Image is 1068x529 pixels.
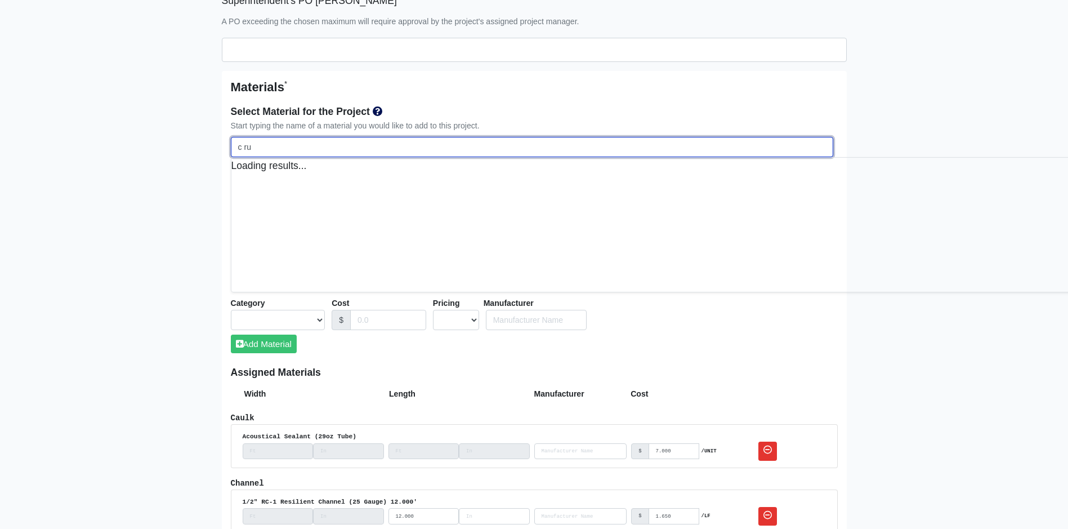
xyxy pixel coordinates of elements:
[649,508,699,524] input: Cost
[231,412,838,468] li: Caulk
[243,497,826,507] div: 1/2" RC-1 Resilient Channel (25 Gauge)
[388,443,459,459] input: length_feet
[332,299,349,308] strong: Cost
[231,335,297,353] button: Add Material
[313,508,384,524] input: width_inches
[231,367,838,379] h6: Assigned Materials
[484,299,534,308] strong: Manufacturer
[534,389,584,398] strong: Manufacturer
[459,443,530,459] input: length_inches
[391,499,417,505] span: 12.000'
[459,508,530,524] input: length_inches
[701,512,710,520] strong: /LF
[649,443,699,459] input: Cost
[332,310,351,331] div: $
[701,447,717,455] strong: /UNIT
[389,389,415,398] strong: Length
[231,137,833,158] input: Search
[222,17,579,26] small: A PO exceeding the chosen maximum will require approval by the project's assigned project manager.
[231,106,370,117] strong: Select Material for the Project
[631,508,649,524] div: $
[631,443,649,459] div: $
[486,310,587,331] input: Search
[244,389,266,398] strong: Width
[631,389,648,398] strong: Cost
[350,310,426,331] input: Cost
[231,80,838,95] h5: Materials
[534,508,627,524] input: Search
[243,508,314,524] input: width_feet
[243,432,826,442] div: Acoustical Sealant (29oz Tube)
[231,119,838,132] div: Start typing the name of a material you would like to add to this project.
[231,299,265,308] strong: Category
[388,508,459,524] input: length_feet
[534,443,627,459] input: Search
[243,443,314,459] input: width_feet
[433,299,460,308] strong: Pricing
[313,443,384,459] input: width_inches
